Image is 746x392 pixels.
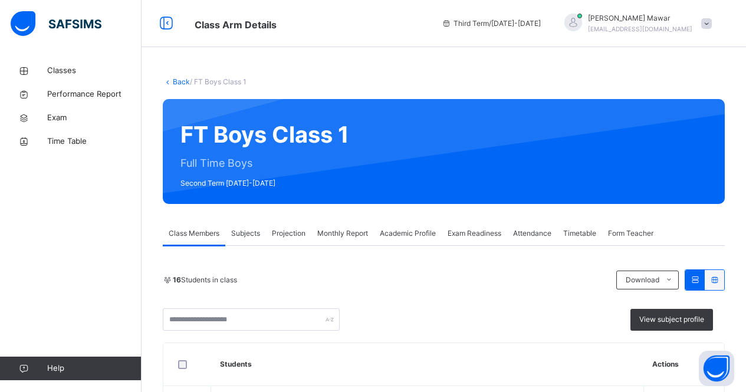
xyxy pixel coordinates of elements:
[553,13,718,34] div: Hafiz AbdullahMawar
[626,275,659,285] span: Download
[699,351,734,386] button: Open asap
[195,19,277,31] span: Class Arm Details
[643,343,724,386] th: Actions
[11,11,101,36] img: safsims
[608,228,653,239] span: Form Teacher
[47,136,142,147] span: Time Table
[231,228,260,239] span: Subjects
[190,77,247,86] span: / FT Boys Class 1
[448,228,501,239] span: Exam Readiness
[173,77,190,86] a: Back
[380,228,436,239] span: Academic Profile
[47,88,142,100] span: Performance Report
[180,178,349,189] span: Second Term [DATE]-[DATE]
[173,275,237,285] span: Students in class
[47,65,142,77] span: Classes
[173,275,181,284] b: 16
[47,112,142,124] span: Exam
[317,228,368,239] span: Monthly Report
[588,25,692,32] span: [EMAIL_ADDRESS][DOMAIN_NAME]
[513,228,551,239] span: Attendance
[272,228,305,239] span: Projection
[47,363,141,374] span: Help
[442,18,541,29] span: session/term information
[211,343,644,386] th: Students
[169,228,219,239] span: Class Members
[563,228,596,239] span: Timetable
[639,314,704,325] span: View subject profile
[588,13,692,24] span: [PERSON_NAME] Mawar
